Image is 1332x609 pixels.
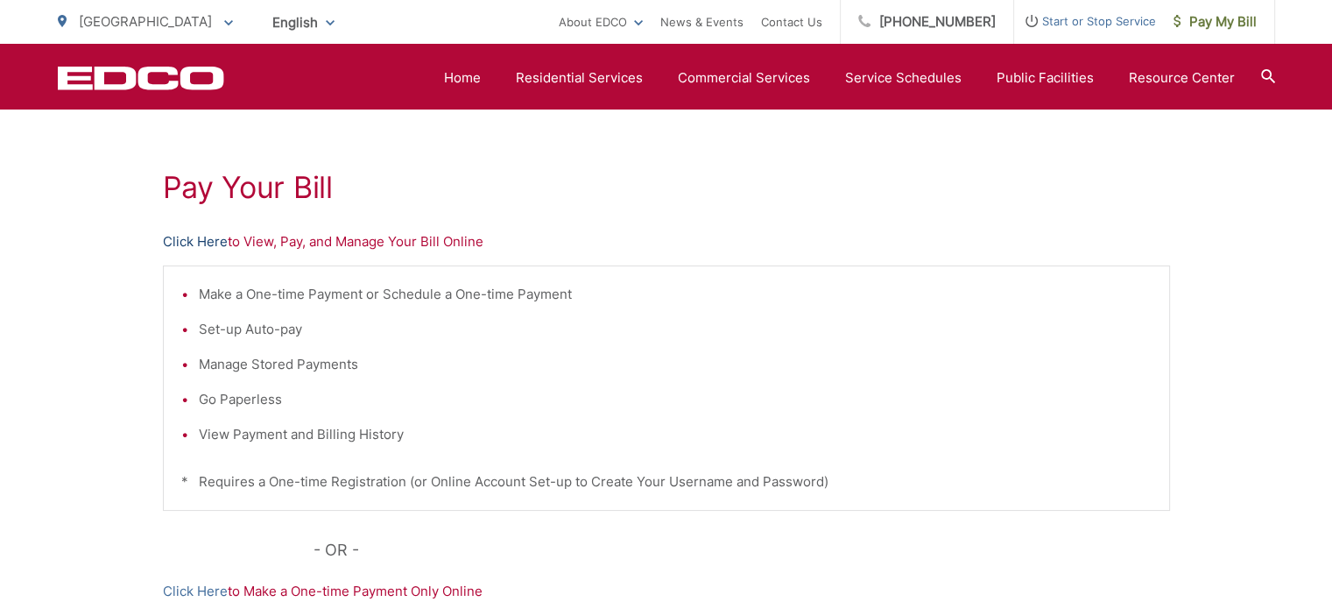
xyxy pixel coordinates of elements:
[314,537,1170,563] p: - OR -
[444,67,481,89] a: Home
[1129,67,1235,89] a: Resource Center
[181,471,1152,492] p: * Requires a One-time Registration (or Online Account Set-up to Create Your Username and Password)
[199,319,1152,340] li: Set-up Auto-pay
[79,13,212,30] span: [GEOGRAPHIC_DATA]
[678,67,810,89] a: Commercial Services
[660,11,744,32] a: News & Events
[559,11,643,32] a: About EDCO
[199,424,1152,445] li: View Payment and Billing History
[199,389,1152,410] li: Go Paperless
[1173,11,1257,32] span: Pay My Bill
[199,354,1152,375] li: Manage Stored Payments
[163,231,1170,252] p: to View, Pay, and Manage Your Bill Online
[761,11,822,32] a: Contact Us
[163,581,1170,602] p: to Make a One-time Payment Only Online
[997,67,1094,89] a: Public Facilities
[163,581,228,602] a: Click Here
[58,66,224,90] a: EDCD logo. Return to the homepage.
[259,7,348,38] span: English
[199,284,1152,305] li: Make a One-time Payment or Schedule a One-time Payment
[516,67,643,89] a: Residential Services
[845,67,962,89] a: Service Schedules
[163,170,1170,205] h1: Pay Your Bill
[163,231,228,252] a: Click Here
